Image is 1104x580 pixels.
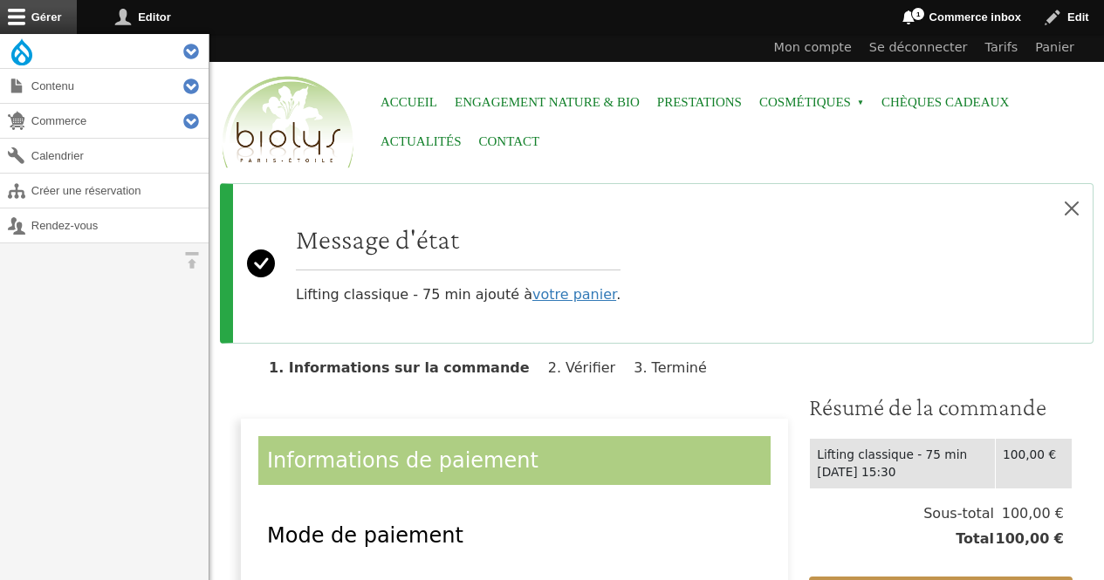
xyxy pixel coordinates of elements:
[923,503,994,524] span: Sous-total
[857,99,864,106] span: »
[269,359,544,376] li: Informations sur la commande
[861,34,977,62] a: Se déconnecter
[267,523,463,548] span: Mode de paiement
[548,359,629,376] li: Vérifier
[634,359,721,376] li: Terminé
[765,34,861,62] a: Mon compte
[911,7,925,21] span: 1
[817,446,988,464] div: Lifting classique - 75 min
[956,529,994,549] span: Total
[977,34,1027,62] a: Tarifs
[809,392,1073,422] h3: Résumé de la commande
[1051,184,1093,233] button: Close
[881,83,1009,122] a: Chèques cadeaux
[532,286,616,303] a: votre panier
[996,438,1073,488] td: 100,00 €
[994,529,1064,549] span: 100,00 €
[479,122,540,161] a: Contact
[218,73,358,173] img: Accueil
[657,83,742,122] a: Prestations
[817,465,895,479] time: [DATE] 15:30
[1026,34,1083,62] a: Panier
[220,183,1094,344] div: Message d'état
[455,83,640,122] a: Engagement Nature & Bio
[296,222,621,305] div: Lifting classique - 75 min ajouté à .
[381,122,462,161] a: Actualités
[175,243,209,277] button: Orientation horizontale
[381,83,437,122] a: Accueil
[759,83,864,122] span: Cosmétiques
[267,448,538,473] span: Informations de paiement
[994,503,1064,524] span: 100,00 €
[296,222,621,256] h2: Message d'état
[247,198,275,329] svg: Success:
[209,34,1104,183] header: Entête du site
